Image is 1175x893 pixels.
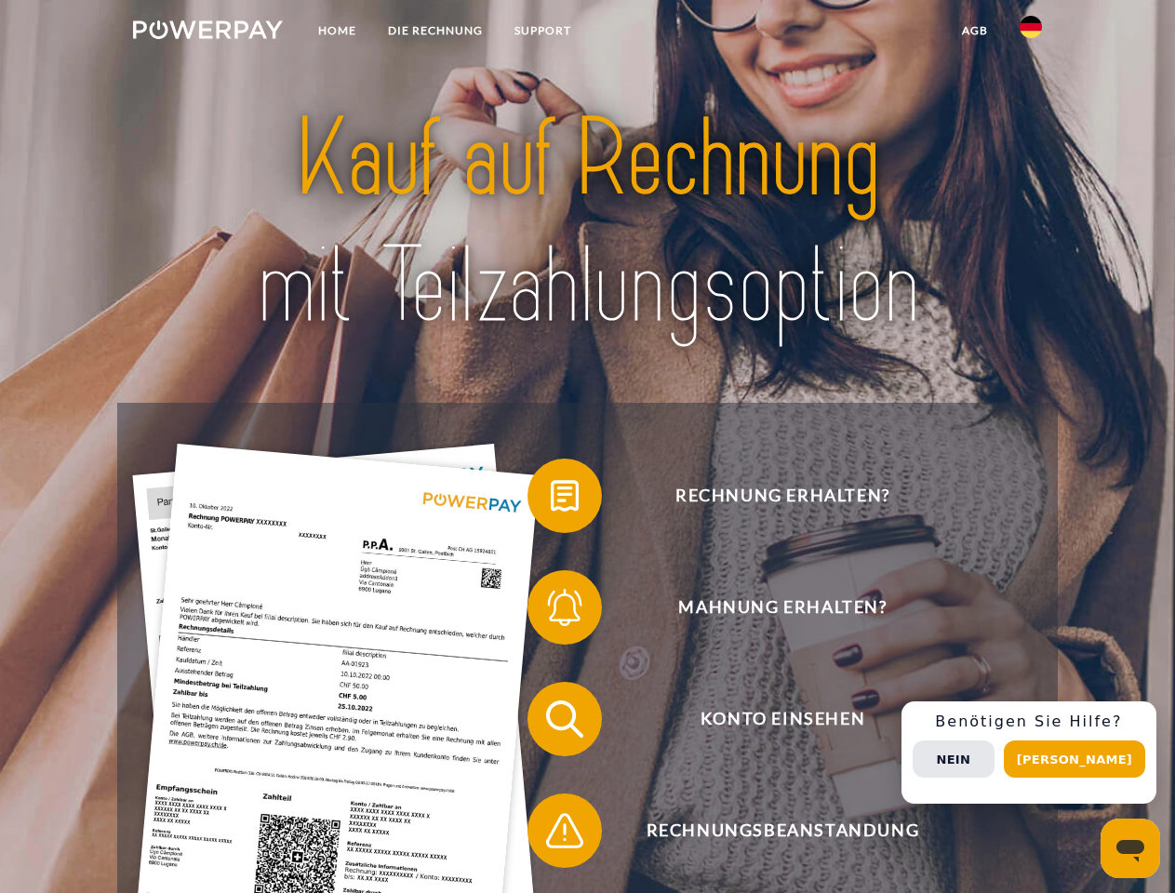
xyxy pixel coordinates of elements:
a: agb [946,14,1004,47]
img: qb_bill.svg [541,473,588,519]
img: qb_warning.svg [541,807,588,854]
img: de [1020,16,1042,38]
img: logo-powerpay-white.svg [133,20,283,39]
h3: Benötigen Sie Hilfe? [913,713,1145,731]
span: Rechnung erhalten? [554,459,1010,533]
div: Schnellhilfe [901,701,1156,804]
span: Konto einsehen [554,682,1010,756]
button: Mahnung erhalten? [527,570,1011,645]
button: Konto einsehen [527,682,1011,756]
iframe: Schaltfläche zum Öffnen des Messaging-Fensters [1101,819,1160,878]
button: Nein [913,740,995,778]
button: Rechnung erhalten? [527,459,1011,533]
a: DIE RECHNUNG [372,14,499,47]
img: qb_search.svg [541,696,588,742]
img: title-powerpay_de.svg [178,89,997,356]
button: [PERSON_NAME] [1004,740,1145,778]
a: SUPPORT [499,14,587,47]
a: Home [302,14,372,47]
button: Rechnungsbeanstandung [527,793,1011,868]
img: qb_bell.svg [541,584,588,631]
span: Rechnungsbeanstandung [554,793,1010,868]
span: Mahnung erhalten? [554,570,1010,645]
